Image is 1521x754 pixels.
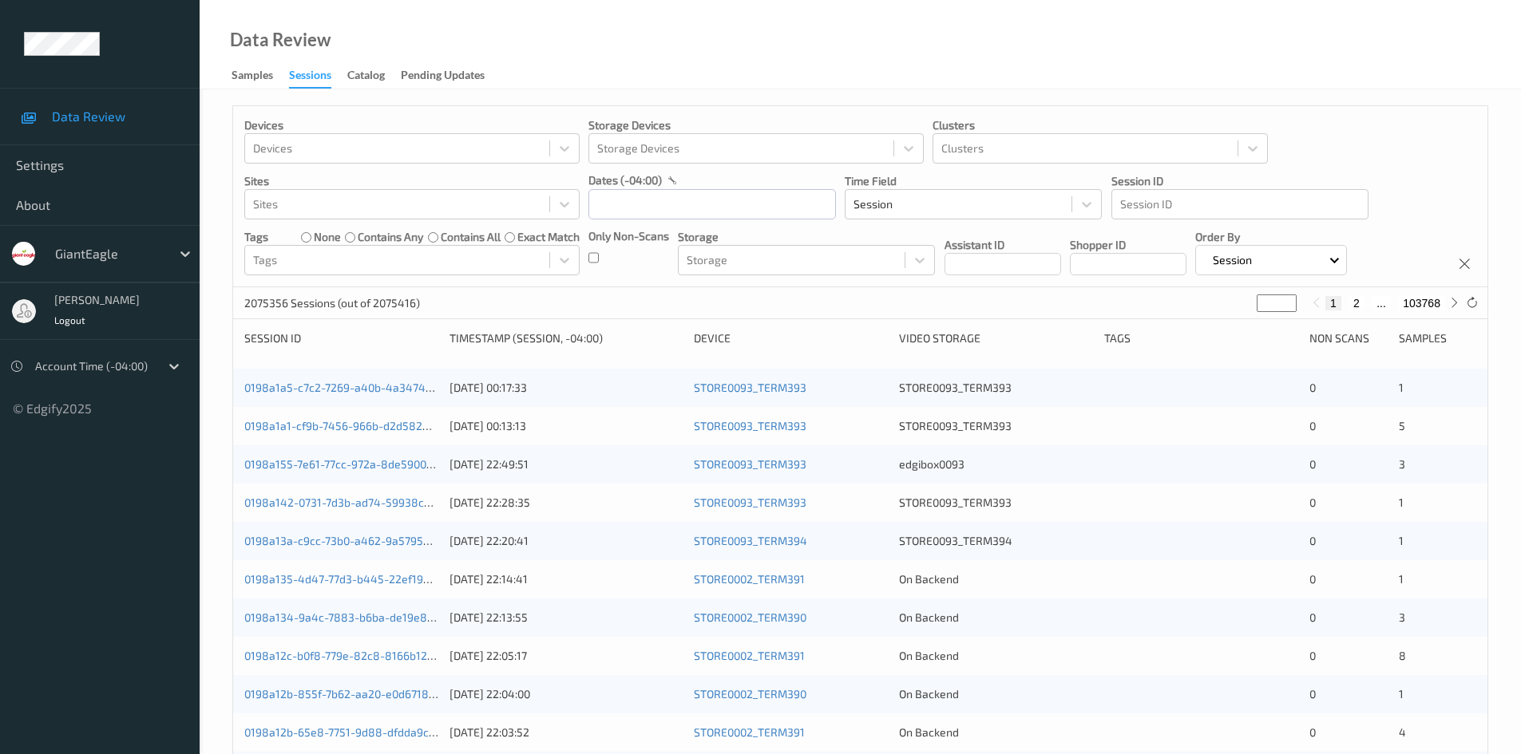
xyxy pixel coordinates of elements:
[899,330,1093,346] div: Video Storage
[1309,330,1387,346] div: Non Scans
[244,457,457,471] a: 0198a155-7e61-77cc-972a-8de59008cc37
[244,295,420,311] p: 2075356 Sessions (out of 2075416)
[1309,572,1316,586] span: 0
[694,419,806,432] a: STORE0093_TERM393
[289,65,347,89] a: Sessions
[1104,330,1298,346] div: Tags
[244,381,463,394] a: 0198a1a5-c7c2-7269-a40b-4a34740cb39e
[244,687,461,701] a: 0198a12b-855f-7b62-aa20-e0d6718689b7
[232,65,289,87] a: Samples
[441,229,501,245] label: contains all
[694,610,806,624] a: STORE0002_TERM390
[1399,687,1404,701] span: 1
[694,687,806,701] a: STORE0002_TERM390
[1399,572,1404,586] span: 1
[450,724,683,740] div: [DATE] 22:03:52
[1399,610,1405,624] span: 3
[1399,381,1404,394] span: 1
[1070,237,1186,253] p: Shopper ID
[232,67,273,87] div: Samples
[1399,649,1406,662] span: 8
[1111,173,1369,189] p: Session ID
[678,229,935,245] p: Storage
[450,456,683,472] div: [DATE] 22:49:51
[244,725,461,739] a: 0198a12b-65e8-7751-9d88-dfdda9ced22b
[450,495,683,511] div: [DATE] 22:28:35
[450,330,683,346] div: Timestamp (Session, -04:00)
[933,117,1268,133] p: Clusters
[588,172,662,188] p: dates (-04:00)
[1399,457,1405,471] span: 3
[694,457,806,471] a: STORE0093_TERM393
[347,67,385,87] div: Catalog
[1207,252,1258,268] p: Session
[899,495,1093,511] div: STORE0093_TERM393
[588,228,669,244] p: Only Non-Scans
[1399,330,1476,346] div: Samples
[899,571,1093,587] div: On Backend
[694,534,807,547] a: STORE0093_TERM394
[1309,495,1316,509] span: 0
[244,229,268,245] p: Tags
[899,456,1093,472] div: edgibox0093
[1309,687,1316,701] span: 0
[899,724,1093,740] div: On Backend
[401,65,501,87] a: Pending Updates
[450,380,683,396] div: [DATE] 00:17:33
[1399,419,1405,432] span: 5
[1398,296,1445,310] button: 103768
[588,117,924,133] p: Storage Devices
[450,648,683,664] div: [DATE] 22:05:17
[1309,381,1316,394] span: 0
[694,725,805,739] a: STORE0002_TERM391
[694,495,806,509] a: STORE0093_TERM393
[694,381,806,394] a: STORE0093_TERM393
[450,686,683,702] div: [DATE] 22:04:00
[694,649,805,662] a: STORE0002_TERM391
[899,610,1093,626] div: On Backend
[1309,534,1316,547] span: 0
[1349,296,1365,310] button: 2
[450,571,683,587] div: [DATE] 22:14:41
[450,418,683,434] div: [DATE] 00:13:13
[230,32,331,48] div: Data Review
[1309,725,1316,739] span: 0
[899,686,1093,702] div: On Backend
[244,610,464,624] a: 0198a134-9a4c-7883-b6ba-de19e8b4ef6a
[1399,534,1404,547] span: 1
[244,117,580,133] p: Devices
[1195,229,1348,245] p: Order By
[244,173,580,189] p: Sites
[244,649,458,662] a: 0198a12c-b0f8-779e-82c8-8166b1280ccd
[899,648,1093,664] div: On Backend
[1372,296,1391,310] button: ...
[1399,725,1406,739] span: 4
[347,65,401,87] a: Catalog
[244,495,464,509] a: 0198a142-0731-7d3b-ad74-59938c8204e6
[1309,649,1316,662] span: 0
[450,610,683,626] div: [DATE] 22:13:55
[1325,296,1341,310] button: 1
[845,173,1102,189] p: Time Field
[899,418,1093,434] div: STORE0093_TERM393
[694,330,888,346] div: Device
[694,572,805,586] a: STORE0002_TERM391
[1309,457,1316,471] span: 0
[1309,419,1316,432] span: 0
[244,419,461,432] a: 0198a1a1-cf9b-7456-966b-d2d58248d7d7
[1399,495,1404,509] span: 1
[244,534,461,547] a: 0198a13a-c9cc-73b0-a462-9a579564796e
[450,533,683,549] div: [DATE] 22:20:41
[517,229,580,245] label: exact match
[401,67,485,87] div: Pending Updates
[1309,610,1316,624] span: 0
[945,237,1061,253] p: Assistant ID
[244,572,459,586] a: 0198a135-4d47-77d3-b445-22ef1937b132
[899,533,1093,549] div: STORE0093_TERM394
[244,330,438,346] div: Session ID
[899,380,1093,396] div: STORE0093_TERM393
[289,67,331,89] div: Sessions
[358,229,423,245] label: contains any
[314,229,341,245] label: none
